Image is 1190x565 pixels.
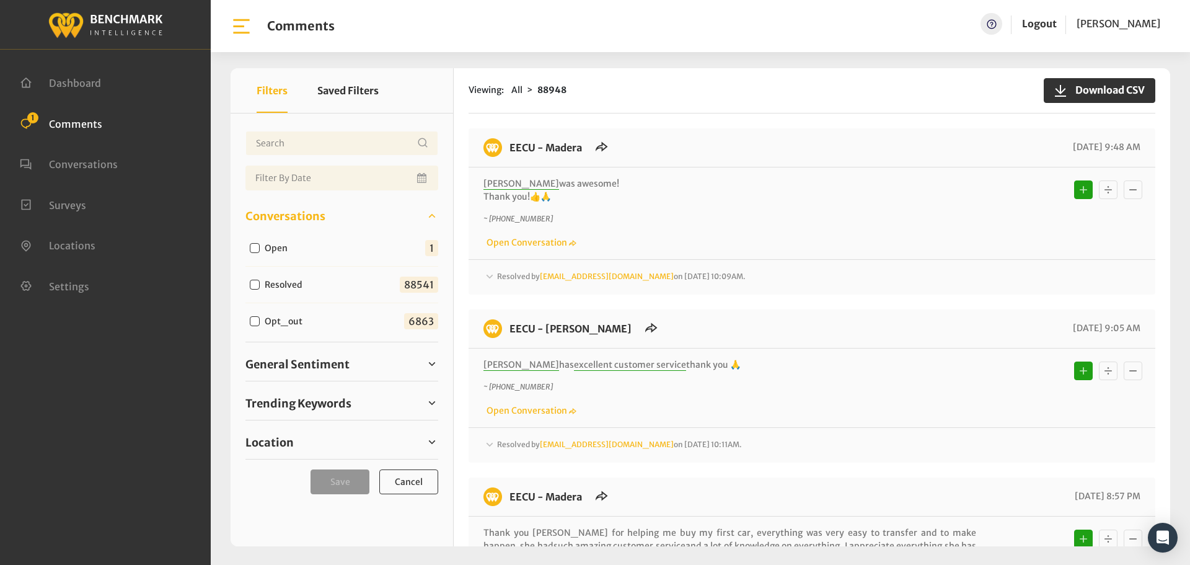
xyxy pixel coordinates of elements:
span: 1 [425,240,438,256]
input: Username [245,131,438,156]
span: Dashboard [49,77,101,89]
button: Open Calendar [415,166,431,190]
a: EECU - [PERSON_NAME] [509,323,632,335]
a: Open Conversation [483,237,576,248]
span: General Sentiment [245,356,350,373]
a: Settings [20,279,89,291]
strong: 88948 [537,84,566,96]
input: Date range input field [245,166,438,190]
a: [EMAIL_ADDRESS][DOMAIN_NAME] [540,440,674,449]
p: was awesome! Thank you!👍🙏 [483,177,976,203]
span: Locations [49,239,95,252]
span: Resolved by on [DATE] 10:09AM. [497,272,746,281]
button: Filters [257,68,288,113]
span: excellent customer service [574,359,686,371]
span: [PERSON_NAME] [483,178,559,190]
span: 6863 [404,313,438,329]
h6: EECU - Van Ness [502,319,639,338]
span: [DATE] 8:57 PM [1072,491,1140,502]
span: [PERSON_NAME] [483,359,559,371]
span: Surveys [49,198,86,211]
a: [PERSON_NAME] [1077,13,1160,35]
span: Conversations [245,208,325,225]
button: Download CSV [1044,78,1155,103]
span: Viewing: [469,84,504,97]
a: General Sentiment [245,355,438,373]
a: EECU - Madera [509,491,582,503]
img: benchmark [48,9,163,40]
div: Basic example [1071,527,1145,551]
a: Conversations [20,157,118,169]
input: Open [250,243,260,253]
span: Location [245,434,294,451]
input: Resolved [250,280,260,290]
div: Basic example [1071,177,1145,202]
label: Open [260,242,297,255]
a: Conversations [245,207,438,225]
a: Surveys [20,198,86,210]
label: Resolved [260,278,312,291]
i: ~ [PHONE_NUMBER] [483,214,553,223]
div: Resolved by[EMAIL_ADDRESS][DOMAIN_NAME]on [DATE] 10:11AM. [483,438,1140,453]
span: Trending Keywords [245,395,351,412]
img: bar [231,16,252,37]
span: Download CSV [1068,82,1145,97]
a: Locations [20,238,95,251]
a: Logout [1022,17,1057,30]
span: All [511,84,522,96]
span: [PERSON_NAME] [1077,17,1160,30]
span: [DATE] 9:05 AM [1070,323,1140,334]
span: [DATE] 9:48 AM [1070,141,1140,153]
span: Resolved by on [DATE] 10:11AM. [497,440,742,449]
h6: EECU - Madera [502,487,589,506]
div: Basic example [1071,358,1145,383]
span: Conversations [49,158,118,171]
a: Open Conversation [483,405,576,416]
img: benchmark [483,138,502,157]
div: Open Intercom Messenger [1148,523,1178,553]
a: Trending Keywords [245,394,438,412]
span: Comments [49,117,102,130]
a: Location [245,433,438,452]
label: Opt_out [260,315,312,328]
span: such amazing customer service [553,540,685,552]
input: Opt_out [250,316,260,326]
img: benchmark [483,319,502,338]
img: benchmark [483,487,502,506]
p: has thank you 🙏 [483,358,976,371]
a: [EMAIL_ADDRESS][DOMAIN_NAME] [540,272,674,281]
button: Saved Filters [317,68,379,113]
h6: EECU - Madera [502,138,589,157]
a: EECU - Madera [509,141,582,154]
div: Resolved by[EMAIL_ADDRESS][DOMAIN_NAME]on [DATE] 10:09AM. [483,270,1140,285]
a: Dashboard [20,76,101,88]
span: 88541 [400,277,438,293]
span: 1 [27,112,38,123]
i: ~ [PHONE_NUMBER] [483,382,553,391]
span: Settings [49,280,89,292]
a: Comments 1 [20,117,102,129]
a: Logout [1022,13,1057,35]
button: Cancel [379,469,438,494]
h1: Comments [267,19,335,33]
